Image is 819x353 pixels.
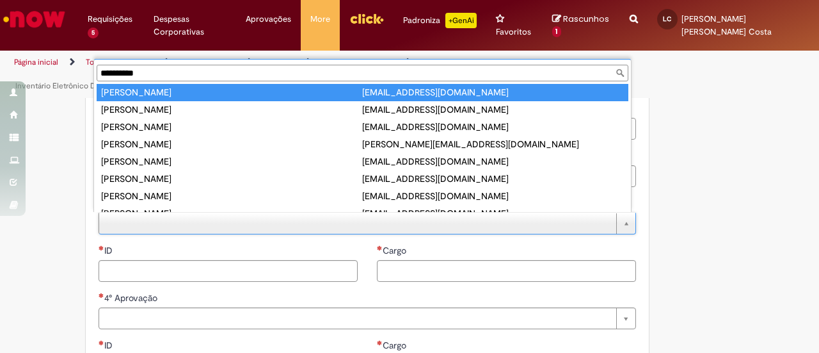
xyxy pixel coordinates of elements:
div: [EMAIL_ADDRESS][DOMAIN_NAME] [362,86,624,99]
div: [EMAIL_ADDRESS][DOMAIN_NAME] [362,155,624,168]
div: [PERSON_NAME] [101,190,363,202]
div: [EMAIL_ADDRESS][DOMAIN_NAME] [362,172,624,185]
div: [EMAIL_ADDRESS][DOMAIN_NAME] [362,207,624,220]
div: [EMAIL_ADDRESS][DOMAIN_NAME] [362,190,624,202]
div: [EMAIL_ADDRESS][DOMAIN_NAME] [362,120,624,133]
div: [PERSON_NAME][EMAIL_ADDRESS][DOMAIN_NAME] [362,138,624,151]
div: [PERSON_NAME] [101,155,363,168]
div: [PERSON_NAME] [101,138,363,151]
div: [PERSON_NAME] [101,120,363,133]
div: [PERSON_NAME] [101,207,363,220]
div: [PERSON_NAME] [101,103,363,116]
div: [PERSON_NAME] [101,172,363,185]
div: [EMAIL_ADDRESS][DOMAIN_NAME] [362,103,624,116]
div: [PERSON_NAME] [101,86,363,99]
ul: 3° Aprovação [94,84,631,212]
